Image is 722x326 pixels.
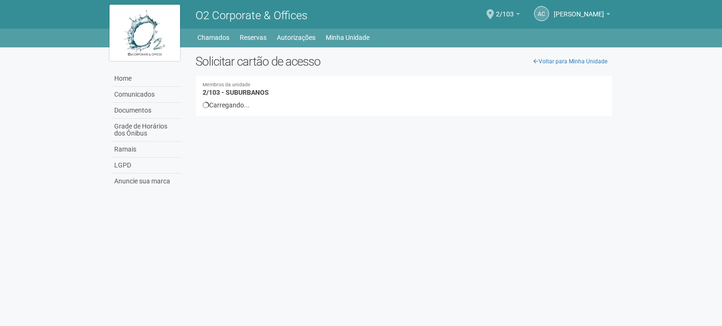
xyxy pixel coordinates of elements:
a: [PERSON_NAME] [554,12,610,19]
img: logo.jpg [110,5,180,61]
a: Reservas [240,31,267,44]
a: Documentos [112,103,181,119]
div: Carregando... [203,101,605,109]
h4: 2/103 - SUBURBANOS [203,83,605,96]
a: Ramais [112,142,181,158]
a: 2/103 [496,12,520,19]
a: Grade de Horários dos Ônibus [112,119,181,142]
span: 2/103 [496,1,514,18]
a: LGPD [112,158,181,174]
a: Voltar para Minha Unidade [528,54,612,68]
a: Minha Unidade [326,31,369,44]
a: Comunicados [112,87,181,103]
span: Anna Carolina Yorio Vianna [554,1,604,18]
a: AC [534,6,549,21]
a: Chamados [197,31,229,44]
a: Autorizações [277,31,315,44]
a: Anuncie sua marca [112,174,181,189]
span: O2 Corporate & Offices [196,9,307,22]
a: Home [112,71,181,87]
h2: Solicitar cartão de acesso [196,54,612,68]
small: Membros da unidade [203,83,605,88]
